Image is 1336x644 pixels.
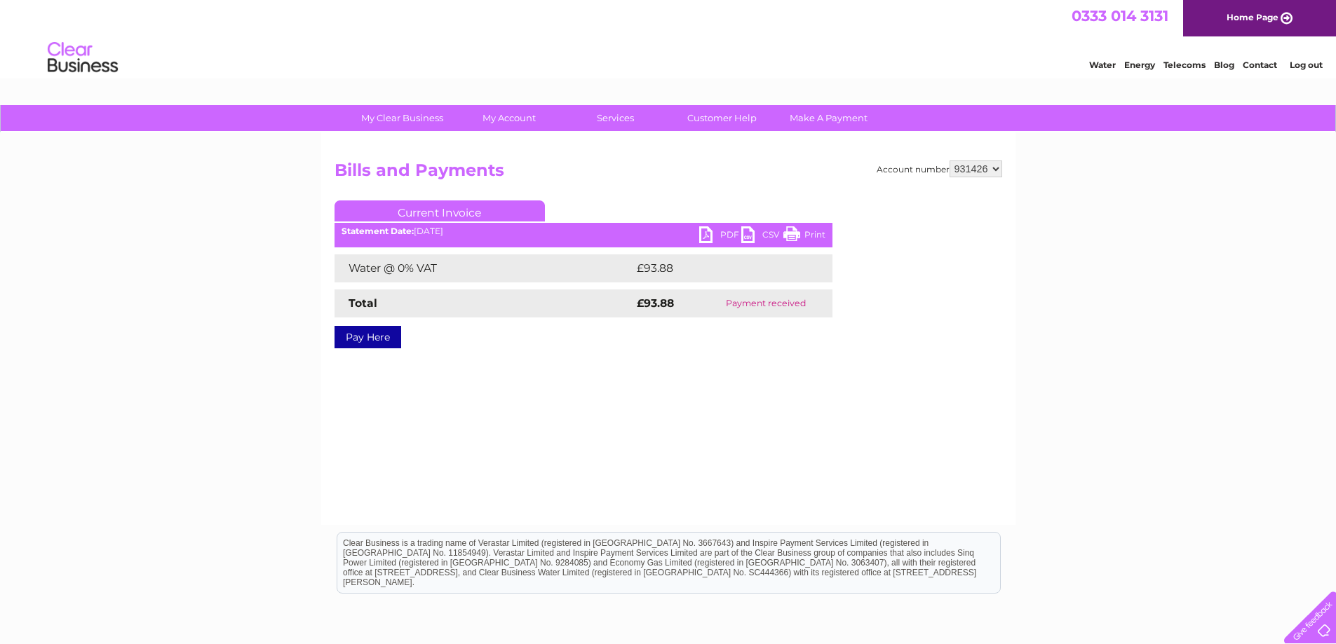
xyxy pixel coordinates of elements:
a: Make A Payment [771,105,886,131]
strong: £93.88 [637,296,674,310]
a: 0333 014 3131 [1072,7,1168,25]
strong: Total [349,296,377,310]
a: Services [558,105,673,131]
td: Payment received [700,289,832,317]
a: Customer Help [664,105,780,131]
div: Clear Business is a trading name of Verastar Limited (registered in [GEOGRAPHIC_DATA] No. 3667643... [337,8,1000,68]
b: Statement Date: [342,226,414,236]
a: Contact [1243,60,1277,70]
img: logo.png [47,36,119,79]
a: My Account [451,105,567,131]
a: Energy [1124,60,1155,70]
a: Log out [1290,60,1323,70]
a: Print [783,226,825,247]
a: PDF [699,226,741,247]
h2: Bills and Payments [335,160,1002,187]
a: Water [1089,60,1116,70]
a: CSV [741,226,783,247]
a: Telecoms [1163,60,1206,70]
div: Account number [877,160,1002,177]
div: [DATE] [335,226,832,236]
a: Current Invoice [335,200,545,221]
a: Blog [1214,60,1234,70]
a: Pay Here [335,326,401,348]
td: £93.88 [633,254,805,282]
td: Water @ 0% VAT [335,254,633,282]
a: My Clear Business [344,105,460,131]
